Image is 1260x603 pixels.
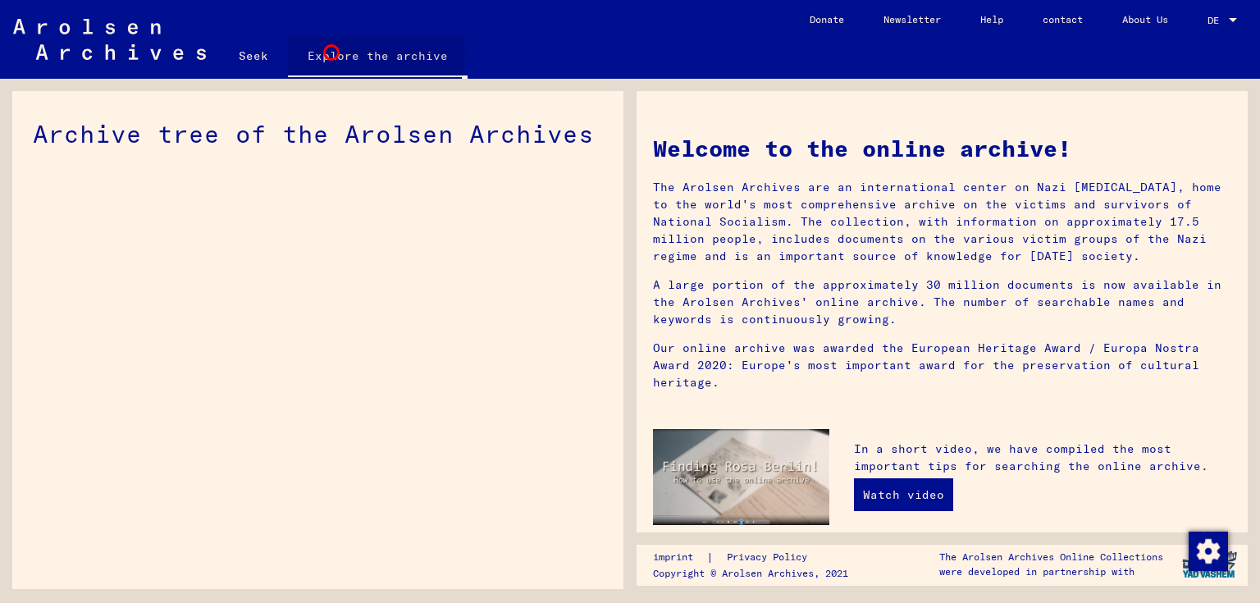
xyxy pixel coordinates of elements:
[653,134,1071,162] font: Welcome to the online archive!
[1189,532,1228,571] img: Change consent
[1043,13,1083,25] font: contact
[727,550,807,563] font: Privacy Policy
[854,478,953,511] a: Watch video
[239,48,268,63] font: Seek
[13,19,206,60] img: Arolsen_neg.svg
[653,277,1221,327] font: A large portion of the approximately 30 million documents is now available in the Arolsen Archive...
[653,550,693,563] font: imprint
[939,565,1134,578] font: were developed in partnership with
[810,13,844,25] font: Donate
[980,13,1003,25] font: Help
[308,48,448,63] font: Explore the archive
[939,550,1163,563] font: The Arolsen Archives Online Collections
[653,340,1199,390] font: Our online archive was awarded the European Heritage Award / Europa Nostra Award 2020: Europe's m...
[883,13,941,25] font: Newsletter
[653,549,706,566] a: imprint
[706,550,714,564] font: |
[653,567,848,579] font: Copyright © Arolsen Archives, 2021
[863,487,944,502] font: Watch video
[714,549,827,566] a: Privacy Policy
[219,36,288,75] a: Seek
[1179,544,1240,585] img: yv_logo.png
[653,429,829,525] img: video.jpg
[33,118,594,149] font: Archive tree of the Arolsen Archives
[1122,13,1168,25] font: About Us
[854,441,1208,473] font: In a short video, we have compiled the most important tips for searching the online archive.
[288,36,468,79] a: Explore the archive
[653,180,1221,263] font: The Arolsen Archives are an international center on Nazi [MEDICAL_DATA], home to the world's most...
[1207,14,1219,26] font: DE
